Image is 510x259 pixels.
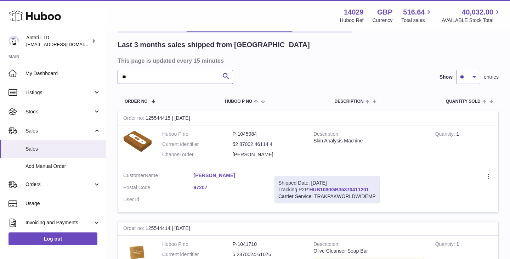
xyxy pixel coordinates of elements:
span: Listings [25,89,93,96]
a: [PERSON_NAME] [194,172,264,179]
dd: 5 2870024 61076 [233,251,303,258]
span: My Dashboard [25,70,101,77]
div: Carrier Service: TRAKPAKWORLDWIDEMP [278,193,376,200]
strong: Quantity [435,241,457,249]
span: Add Manual Order [25,163,101,170]
dt: Channel order [162,151,233,158]
dt: Current identifier [162,141,233,148]
dd: [PERSON_NAME] [233,151,303,158]
dd: P-1041710 [233,241,303,248]
strong: Description [313,241,340,249]
strong: GBP [377,7,392,17]
div: Tracking P2P: [274,176,380,204]
a: Log out [8,232,97,245]
span: Invoicing and Payments [25,219,93,226]
td: 1 [430,125,498,167]
span: 40,032.00 [462,7,493,17]
dd: P-1045984 [233,131,303,137]
dt: Huboo P no [162,241,233,248]
span: 516.64 [403,7,425,17]
span: Huboo P no [225,99,252,104]
div: Shipped Date: [DATE] [278,180,376,186]
span: Orders [25,181,93,188]
dt: Postal Code [123,184,194,193]
dt: Huboo P no [162,131,233,137]
label: Show [440,74,453,80]
span: Order No [125,99,148,104]
a: HUB1080GB35370411201 [309,187,369,192]
a: 40,032.00 AVAILABLE Stock Total [442,7,501,24]
strong: Order no [123,115,146,123]
span: Usage [25,200,101,207]
span: Quantity Sold [446,99,481,104]
span: Sales [25,128,93,134]
div: Olive Cleanser Soap Bar [313,248,425,254]
span: AVAILABLE Stock Total [442,17,501,24]
h3: This page is updated every 15 minutes [118,57,497,64]
span: Customer [123,173,145,178]
div: Currency [373,17,393,24]
strong: 14029 [344,7,364,17]
div: Huboo Ref [340,17,364,24]
strong: Quantity [435,131,457,139]
span: Total sales [401,17,433,24]
img: toufic@antatiskin.com [8,36,19,46]
dt: Current identifier [162,251,233,258]
strong: Order no [123,225,146,233]
div: 125544414 | [DATE] [118,221,498,236]
dt: User Id [123,196,194,203]
span: Stock [25,108,93,115]
span: [EMAIL_ADDRESS][DOMAIN_NAME] [26,41,104,47]
div: 125544415 | [DATE] [118,111,498,125]
dt: Name [123,172,194,181]
a: 516.64 Total sales [401,7,433,24]
span: entries [484,74,499,80]
span: Sales [25,146,101,152]
dd: 52 87002 46114 4 [233,141,303,148]
img: 1748337818.png [123,131,152,152]
strong: Description [313,131,340,139]
a: 97207 [194,184,264,191]
h2: Last 3 months sales shipped from [GEOGRAPHIC_DATA] [118,40,310,50]
div: Antati LTD [26,34,90,48]
div: Skin Analysis Machine [313,137,425,144]
span: Description [334,99,363,104]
